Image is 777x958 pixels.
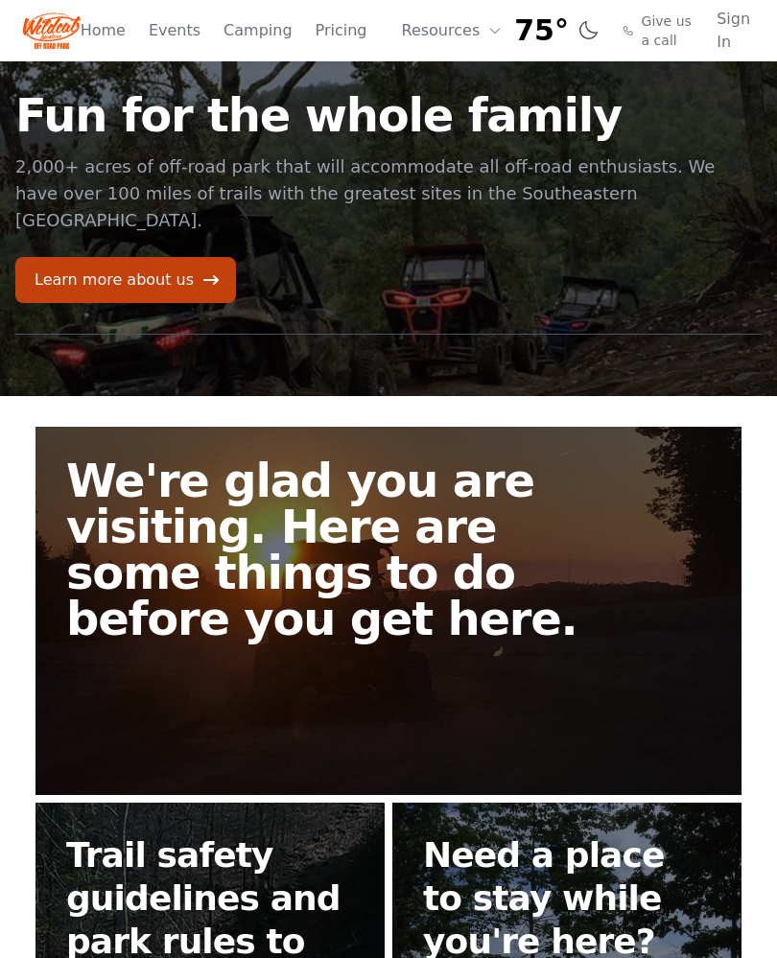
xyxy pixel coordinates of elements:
a: Give us a call [623,12,694,50]
h2: We're glad you are visiting. Here are some things to do before you get here. [66,457,619,642]
a: Sign In [717,8,754,54]
button: Resources [390,12,515,50]
a: We're glad you are visiting. Here are some things to do before you get here. [35,427,742,795]
p: 2,000+ acres of off-road park that will accommodate all off-road enthusiasts. We have over 100 mi... [15,153,762,234]
a: Home [81,19,126,42]
span: 75° [514,13,569,48]
span: Give us a call [642,12,695,50]
h1: Fun for the whole family [15,92,762,138]
img: Wildcat Logo [23,8,81,54]
a: Camping [224,19,292,42]
a: Events [149,19,200,42]
a: Pricing [316,19,367,42]
a: Learn more about us [15,257,236,303]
